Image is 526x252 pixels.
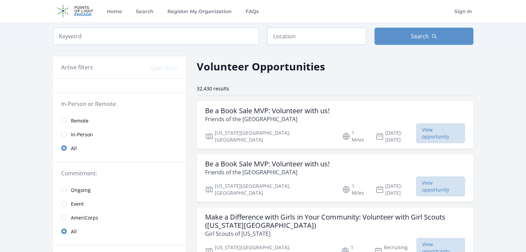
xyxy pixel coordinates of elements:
a: Ongoing [53,183,186,197]
p: Friends of the [GEOGRAPHIC_DATA] [205,168,330,176]
a: In-Person [53,127,186,141]
legend: In-Person or Remote: [61,100,177,108]
a: Remote [53,114,186,127]
a: Be a Book Sale MVP: Volunteer with us! Friends of the [GEOGRAPHIC_DATA] [US_STATE][GEOGRAPHIC_DAT... [197,101,473,149]
h3: Active filters [61,63,93,71]
span: In-Person [71,131,93,138]
span: 32,430 results [197,85,229,92]
input: Location [267,28,366,45]
p: [DATE]-[DATE] [376,129,416,143]
span: Search [411,32,429,40]
span: AmeriCorps [71,214,98,221]
button: Search [375,28,473,45]
a: Event [53,197,186,211]
h3: Be a Book Sale MVP: Volunteer with us! [205,160,330,168]
span: View opportunity [416,123,465,143]
p: [US_STATE][GEOGRAPHIC_DATA], [GEOGRAPHIC_DATA] [205,129,334,143]
a: All [53,224,186,238]
a: All [53,141,186,155]
span: Ongoing [71,187,91,194]
h3: Make a Difference with Girls in Your Community: Volunteer with Girl Scouts ([US_STATE][GEOGRAPHIC... [205,213,465,230]
a: Be a Book Sale MVP: Volunteer with us! Friends of the [GEOGRAPHIC_DATA] [US_STATE][GEOGRAPHIC_DAT... [197,154,473,202]
button: Clear filters [151,64,177,71]
span: All [71,145,77,152]
p: [US_STATE][GEOGRAPHIC_DATA], [GEOGRAPHIC_DATA] [205,183,334,196]
h3: Be a Book Sale MVP: Volunteer with us! [205,107,330,115]
h2: Volunteer Opportunities [197,59,325,74]
p: Girl Scouts of [US_STATE] [205,230,465,238]
input: Keyword [53,28,259,45]
a: AmeriCorps [53,211,186,224]
span: View opportunity [416,176,465,196]
p: 1 Miles [342,183,367,196]
p: [DATE]-[DATE] [376,183,416,196]
legend: Commitment: [61,169,177,177]
span: All [71,228,77,235]
p: Friends of the [GEOGRAPHIC_DATA] [205,115,330,123]
p: 1 Miles [342,129,367,143]
span: Remote [71,117,89,124]
span: Event [71,201,84,207]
